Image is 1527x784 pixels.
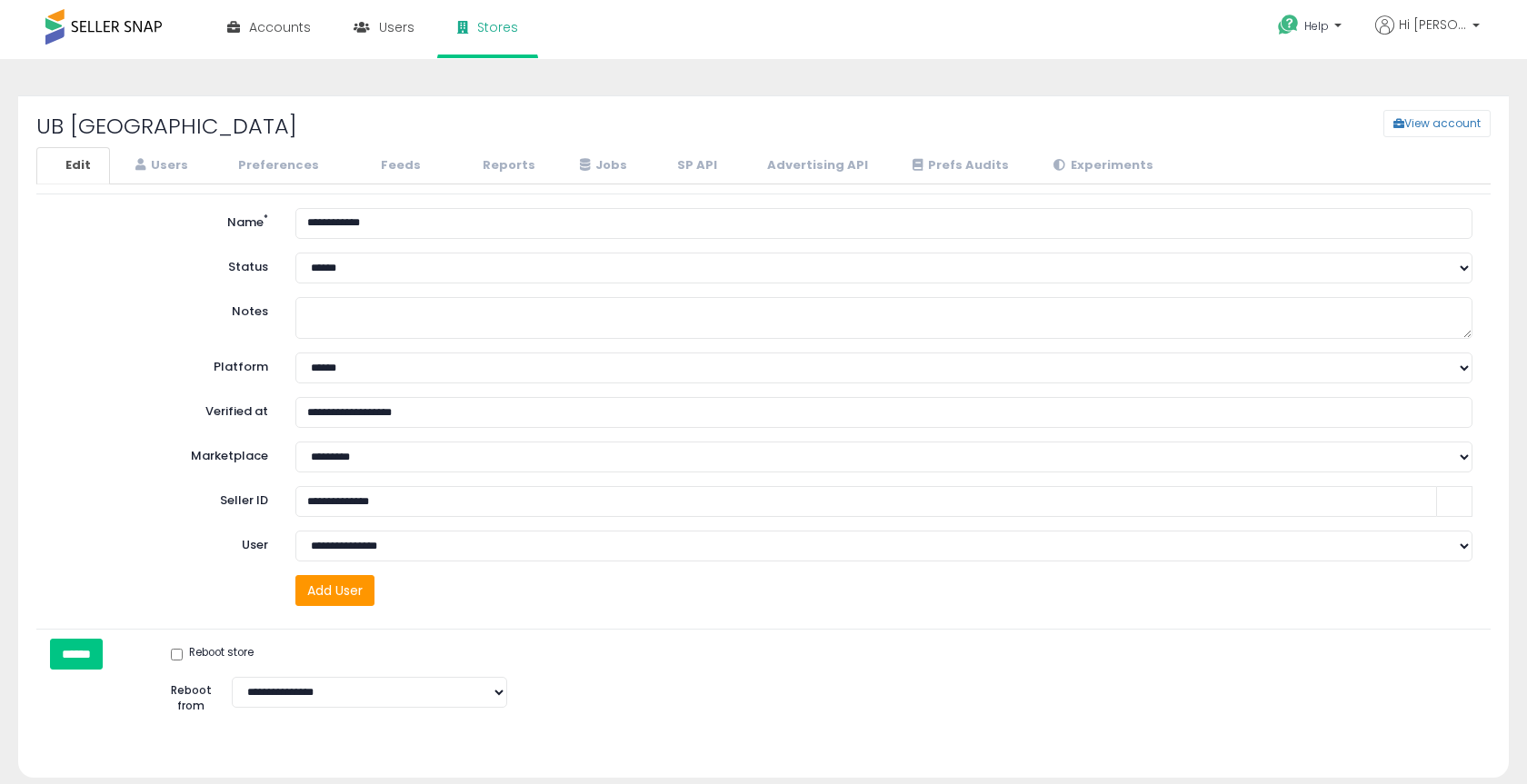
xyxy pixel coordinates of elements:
label: Platform [41,352,282,376]
i: Get Help [1277,14,1300,36]
a: Jobs [556,147,646,184]
button: Add User [295,575,374,606]
label: Notes [41,297,282,321]
a: Preferences [209,147,338,184]
span: Help [1304,18,1329,34]
span: Accounts [249,18,311,36]
a: Feeds [340,147,440,184]
label: Name [41,208,282,232]
label: User [41,531,282,554]
a: Experiments [1030,147,1173,184]
label: Seller ID [41,486,282,510]
h2: UB [GEOGRAPHIC_DATA] [23,114,640,138]
span: Users [379,18,414,36]
button: View account [1383,110,1491,137]
input: Reboot store [171,649,183,660]
a: Reports [442,147,554,184]
a: Hi [PERSON_NAME] [1375,15,1480,56]
span: Hi [PERSON_NAME] [1399,15,1467,34]
a: Users [112,147,207,184]
label: Reboot store [171,645,254,663]
a: Prefs Audits [889,147,1028,184]
a: Edit [36,147,110,184]
label: Status [41,253,282,276]
a: Advertising API [738,147,887,184]
label: Reboot from [157,677,218,713]
a: SP API [648,147,736,184]
label: Verified at [41,397,282,421]
span: Stores [477,18,518,36]
a: View account [1370,110,1397,137]
label: Marketplace [41,442,282,465]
